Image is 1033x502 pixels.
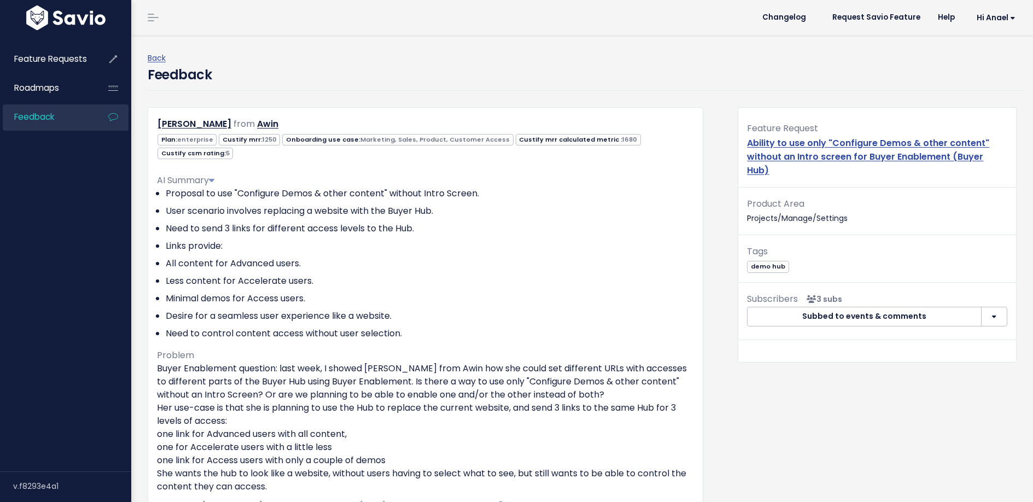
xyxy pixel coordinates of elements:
[13,472,131,500] div: v.f8293e4a1
[516,134,641,145] span: Custify mrr calculated metric :
[166,205,694,218] li: User scenario involves replacing a website with the Buyer Hub.
[166,275,694,288] li: Less content for Accelerate users.
[3,46,91,72] a: Feature Requests
[166,187,694,200] li: Proposal to use "Configure Demos & other content" without Intro Screen.
[14,82,59,94] span: Roadmaps
[219,134,280,145] span: Custify mrr:
[166,222,694,235] li: Need to send 3 links for different access levels to the Hub.
[622,135,637,144] span: 1680
[166,240,694,253] li: Links provide:
[964,9,1024,26] a: Hi Anael
[360,135,510,144] span: Marketing, Sales, Product, Customer Access
[157,362,694,493] p: Buyer Enablement question: last week, I showed [PERSON_NAME] from Awin how she could set differen...
[747,197,804,210] span: Product Area
[14,111,54,122] span: Feedback
[148,65,212,85] h4: Feedback
[929,9,964,26] a: Help
[166,257,694,270] li: All content for Advanced users.
[747,307,982,326] button: Subbed to events & comments
[762,14,806,21] span: Changelog
[747,122,818,135] span: Feature Request
[157,174,214,186] span: AI Summary
[14,53,87,65] span: Feature Requests
[166,292,694,305] li: Minimal demos for Access users.
[157,148,233,159] span: Custify csm rating:
[3,104,91,130] a: Feedback
[747,261,789,272] span: demo hub
[166,327,694,340] li: Need to control content access without user selection.
[234,118,255,130] span: from
[24,5,108,30] img: logo-white.9d6f32f41409.svg
[157,349,194,361] span: Problem
[257,118,278,130] a: Awin
[157,134,217,145] span: Plan:
[747,245,768,258] span: Tags
[148,52,166,63] a: Back
[177,135,213,144] span: enterprise
[3,75,91,101] a: Roadmaps
[262,135,277,144] span: 1250
[282,134,513,145] span: Onboarding use case:
[977,14,1016,22] span: Hi Anael
[166,310,694,323] li: Desire for a seamless user experience like a website.
[747,196,1007,226] p: Projects/Manage/Settings
[226,149,230,157] span: 5
[747,293,798,305] span: Subscribers
[802,294,842,305] span: <p><strong>Subscribers</strong><br><br> - Anael Pichon<br> - Renee Scrybalo<br> - Efma Rosario<br...
[747,137,989,177] a: Ability to use only "Configure Demos & other content" without an Intro screen for Buyer Enablemen...
[157,118,231,130] a: [PERSON_NAME]
[824,9,929,26] a: Request Savio Feature
[747,260,789,271] a: demo hub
